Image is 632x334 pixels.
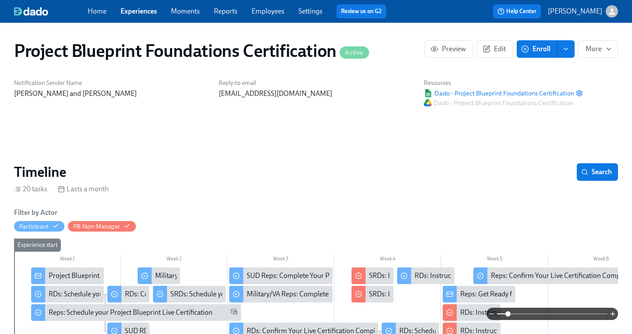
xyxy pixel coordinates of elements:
[171,7,200,15] a: Moments
[73,222,120,231] div: Hide PB Non-Manager
[155,271,329,281] div: Military/VA RDs: Complete Your Pre-Work Account Tiering
[523,45,550,53] span: Enroll
[229,267,333,284] div: SUD Reps: Complete Your Pre-Work Account Tiering
[14,239,61,252] div: Experience start
[227,254,334,266] div: Week 3
[14,79,208,87] h6: Notification Sender Name
[14,7,88,16] a: dado
[583,168,612,176] span: Search
[340,49,369,56] span: Active
[247,289,423,299] div: Military/VA Reps: Complete Your Pre-Work Account Tiering
[424,89,574,98] a: Google SheetDado - Project Blueprint Foundations Certification
[484,45,506,53] span: Edit
[497,7,536,16] span: Help Center
[443,304,500,321] div: RDs: Instructions for SUD Rep Live Cert
[88,7,107,15] a: Home
[548,5,618,18] button: [PERSON_NAME]
[460,289,573,299] div: Reps: Get Ready for your PB Live Cert!
[424,79,583,87] h6: Resources
[214,7,238,15] a: Reports
[14,7,48,16] img: dado
[14,208,57,218] h6: Filter by Actor
[68,221,136,232] button: PB Non-Manager
[577,163,618,181] button: Search
[31,286,104,302] div: RDs: Schedule your Project Blueprint Live Certification
[121,254,228,266] div: Week 2
[229,286,333,302] div: Military/VA Reps: Complete Your Pre-Work Account Tiering
[586,45,611,53] span: More
[369,289,486,299] div: SRDs: Instructions for SUD RD Live Cert
[425,40,473,58] button: Preview
[352,267,394,284] div: SRDs: Instructions for Military/VA Rep Live Cert
[170,289,335,299] div: SRDs: Schedule your Project Blueprint Live Certification
[424,89,574,98] span: Dado - Project Blueprint Foundations Certification
[369,271,509,281] div: SRDs: Instructions for Military/VA Rep Live Cert
[14,221,64,232] button: Participant
[138,267,180,284] div: Military/VA RDs: Complete Your Pre-Work Account Tiering
[334,254,441,266] div: Week 4
[31,267,104,284] div: Project Blueprint Certification Next Steps!
[14,184,47,194] div: 20 tasks
[424,89,433,97] img: Google Sheet
[14,89,208,98] p: [PERSON_NAME] and [PERSON_NAME]
[415,271,569,281] div: RDs: Instructions for Leading PB Live Certs for Reps
[548,7,602,16] p: [PERSON_NAME]
[298,7,323,15] a: Settings
[14,254,121,266] div: Week 1
[477,40,513,58] button: Edit
[337,4,386,18] button: Review us on G2
[153,286,226,302] div: SRDs: Schedule your Project Blueprint Live Certification
[352,286,394,302] div: SRDs: Instructions for SUD RD Live Cert
[107,286,149,302] div: RDs: Complete Your Pre-Work Account Tiering
[557,40,575,58] button: enroll
[341,7,382,16] a: Review us on G2
[219,89,413,98] p: [EMAIL_ADDRESS][DOMAIN_NAME]
[14,163,66,181] h2: Timeline
[443,286,515,302] div: Reps: Get Ready for your PB Live Cert!
[517,40,557,58] button: Enroll
[219,79,413,87] h6: Reply-to email
[252,7,284,15] a: Employees
[19,222,49,231] div: Hide Participant
[247,271,403,281] div: SUD Reps: Complete Your Pre-Work Account Tiering
[49,289,210,299] div: RDs: Schedule your Project Blueprint Live Certification
[58,184,109,194] div: Lasts a month
[441,254,548,266] div: Week 5
[493,4,541,18] button: Help Center
[49,271,173,281] div: Project Blueprint Certification Next Steps!
[397,267,454,284] div: RDs: Instructions for Leading PB Live Certs for Reps
[31,304,241,321] div: Reps: Schedule your Project Blueprint Live Certification
[121,7,157,15] a: Experiences
[14,40,369,61] h1: Project Blueprint Foundations Certification
[432,45,466,53] span: Preview
[125,289,264,299] div: RDs: Complete Your Pre-Work Account Tiering
[578,40,618,58] button: More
